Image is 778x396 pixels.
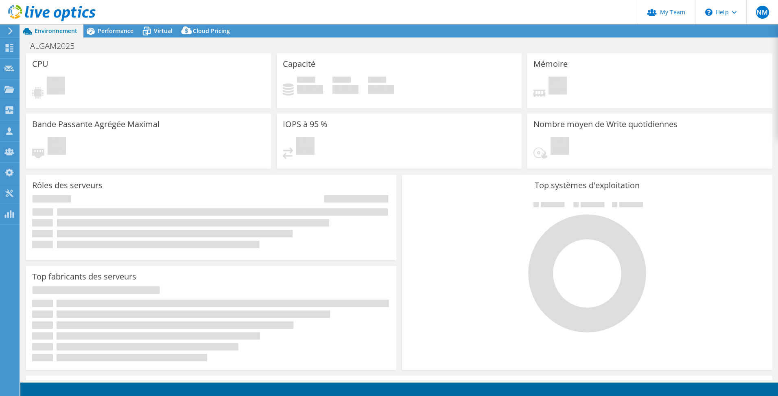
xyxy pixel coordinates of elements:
[533,59,568,68] h3: Mémoire
[48,137,66,157] span: En attente
[296,137,315,157] span: En attente
[26,42,87,51] h1: ALGAM2025
[549,77,567,97] span: En attente
[32,120,160,129] h3: Bande Passante Agrégée Maximal
[551,137,569,157] span: En attente
[32,59,48,68] h3: CPU
[283,120,328,129] h3: IOPS à 95 %
[154,27,173,35] span: Virtual
[332,85,358,94] h4: 0 Gio
[368,77,386,85] span: Total
[98,27,133,35] span: Performance
[533,120,677,129] h3: Nombre moyen de Write quotidiennes
[705,9,712,16] svg: \n
[756,6,769,19] span: NM
[283,59,315,68] h3: Capacité
[368,85,394,94] h4: 0 Gio
[32,272,136,281] h3: Top fabricants des serveurs
[297,77,315,85] span: Utilisé
[35,27,77,35] span: Environnement
[297,85,323,94] h4: 0 Gio
[193,27,230,35] span: Cloud Pricing
[408,181,766,190] h3: Top systèmes d'exploitation
[32,181,103,190] h3: Rôles des serveurs
[47,77,65,97] span: En attente
[332,77,351,85] span: Espace libre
